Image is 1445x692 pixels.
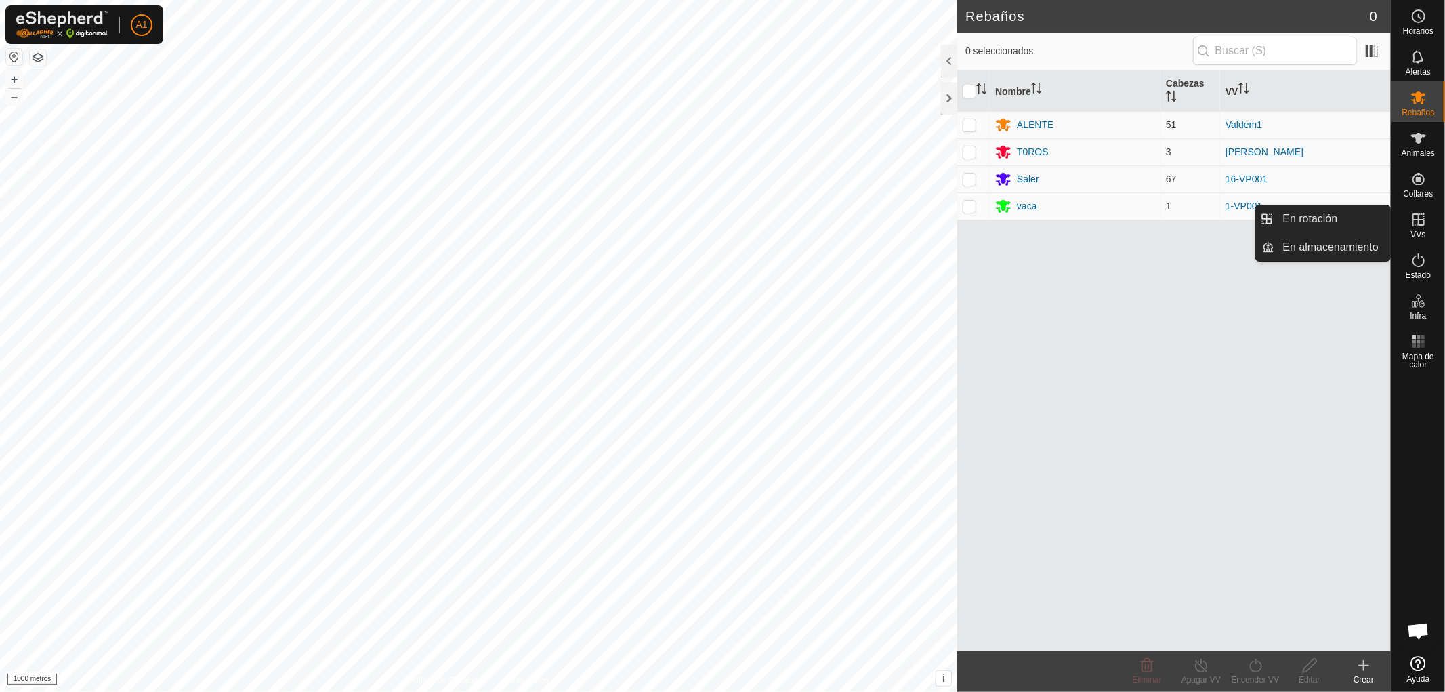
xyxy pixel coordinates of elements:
[936,671,951,686] button: i
[1283,241,1379,253] font: En almacenamiento
[1226,174,1268,184] a: 16-VP001
[1166,78,1205,89] font: Cabezas
[1193,37,1357,65] input: Buscar (S)
[1017,174,1039,184] font: Saler
[135,19,147,30] font: A1
[1226,146,1303,157] a: [PERSON_NAME]
[1166,119,1177,130] font: 51
[1410,230,1425,239] font: VVs
[1406,67,1431,77] font: Alertas
[1407,674,1430,684] font: Ayuda
[1403,189,1433,199] font: Collares
[965,45,1033,56] font: 0 seleccionados
[1166,93,1177,104] p-sorticon: Activar para ordenar
[1402,108,1434,117] font: Rebaños
[503,676,549,685] font: Contáctanos
[16,11,108,39] img: Logotipo de Gallagher
[409,674,486,687] a: Política de Privacidad
[1166,201,1171,211] font: 1
[1017,119,1053,130] font: ALENTE
[1299,675,1320,685] font: Editar
[995,85,1031,96] font: Nombre
[11,89,18,104] font: –
[1402,352,1434,369] font: Mapa de calor
[6,49,22,65] button: Restablecer mapa
[1410,311,1426,321] font: Infra
[1283,213,1338,224] font: En rotación
[1226,85,1238,96] font: VV
[1275,205,1391,232] a: En rotación
[976,85,987,96] p-sorticon: Activar para ordenar
[1166,146,1171,157] font: 3
[1398,611,1439,651] a: Chat abierto
[503,674,549,687] a: Contáctanos
[1275,234,1391,261] a: En almacenamiento
[1354,675,1374,685] font: Crear
[11,72,18,86] font: +
[1031,85,1042,96] p-sorticon: Activar para ordenar
[1256,234,1390,261] li: En almacenamiento
[1406,270,1431,280] font: Estado
[1166,174,1177,184] font: 67
[965,9,1025,24] font: Rebaños
[1181,675,1221,685] font: Apagar VV
[6,71,22,87] button: +
[6,89,22,105] button: –
[1238,85,1249,96] p-sorticon: Activar para ordenar
[1403,26,1433,36] font: Horarios
[1370,9,1377,24] font: 0
[942,672,945,684] font: i
[1017,201,1037,211] font: vaca
[1402,148,1435,158] font: Animales
[1017,146,1049,157] font: T0ROS
[30,49,46,66] button: Capas del Mapa
[1232,675,1280,685] font: Encender VV
[1226,119,1262,130] a: Valdem1
[1132,675,1161,685] font: Eliminar
[409,676,486,685] font: Política de Privacidad
[1256,205,1390,232] li: En rotación
[1391,651,1445,689] a: Ayuda
[1226,201,1262,211] a: 1-VP001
